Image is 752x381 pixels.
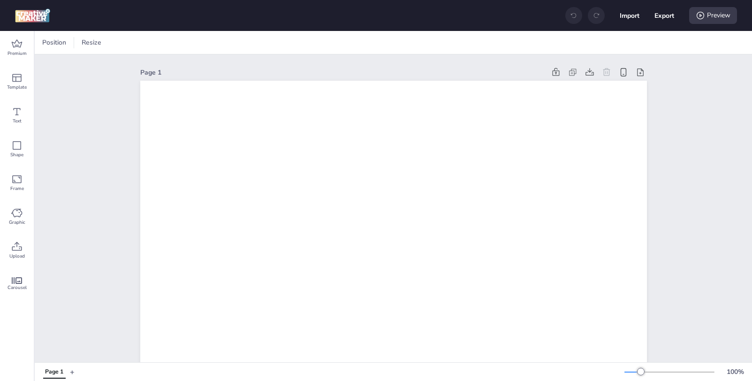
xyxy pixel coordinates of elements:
[15,8,50,23] img: logo Creative Maker
[10,151,23,159] span: Shape
[140,68,546,77] div: Page 1
[9,219,25,226] span: Graphic
[40,38,68,47] span: Position
[8,50,27,57] span: Premium
[80,38,103,47] span: Resize
[45,368,63,376] div: Page 1
[13,117,22,125] span: Text
[10,185,24,192] span: Frame
[9,252,25,260] span: Upload
[724,367,746,377] div: 100 %
[7,84,27,91] span: Template
[38,364,70,380] div: Tabs
[689,7,737,24] div: Preview
[70,364,75,380] button: +
[654,6,674,25] button: Export
[620,6,639,25] button: Import
[8,284,27,291] span: Carousel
